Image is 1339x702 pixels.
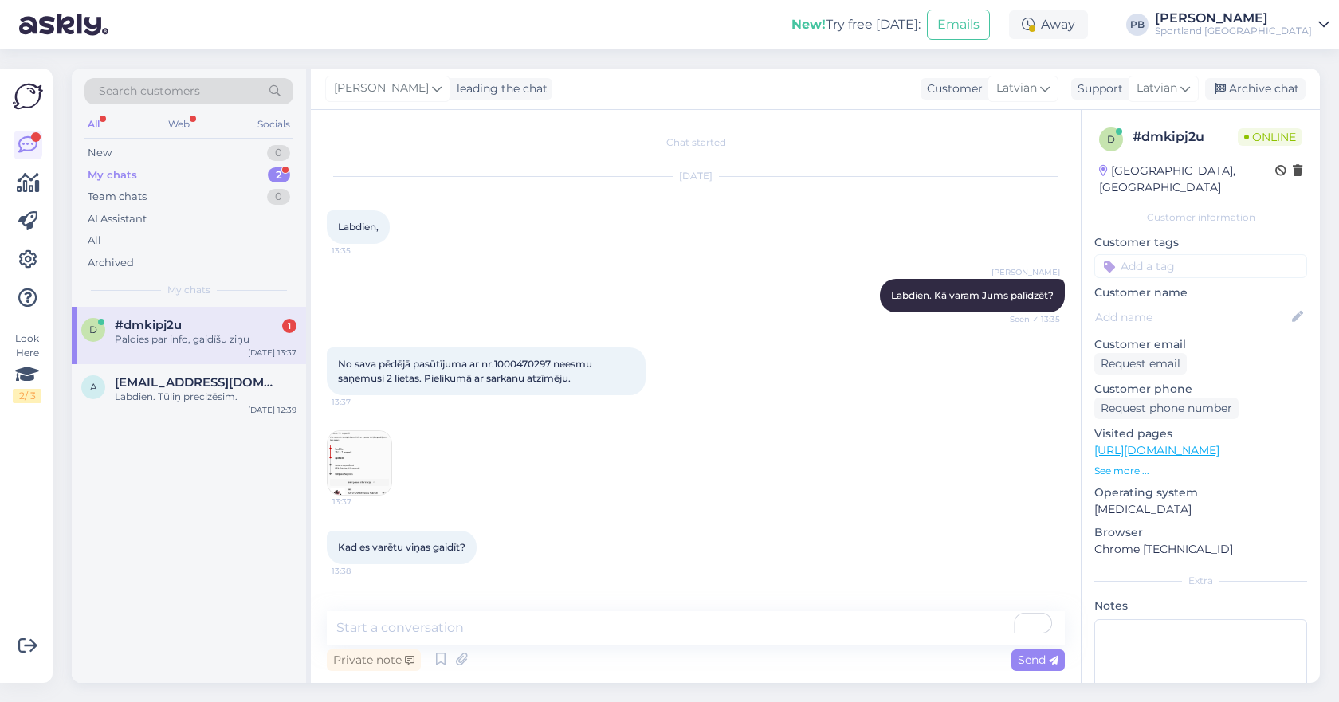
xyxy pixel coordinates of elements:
div: PB [1126,14,1149,36]
div: 0 [267,145,290,161]
span: Send [1018,653,1058,667]
div: Support [1071,80,1123,97]
p: Browser [1094,524,1307,541]
textarea: To enrich screen reader interactions, please activate Accessibility in Grammarly extension settings [327,611,1065,645]
span: My chats [167,283,210,297]
input: Add name [1095,308,1289,326]
div: My chats [88,167,137,183]
p: Visited pages [1094,426,1307,442]
div: Request phone number [1094,398,1239,419]
div: AI Assistant [88,211,147,227]
div: Look Here [13,331,41,403]
div: Web [165,114,193,135]
div: leading the chat [450,80,548,97]
div: Away [1009,10,1088,39]
span: Latvian [996,80,1037,97]
div: Archive chat [1205,78,1306,100]
div: [DATE] 13:37 [248,347,296,359]
b: New! [791,17,826,32]
p: Customer email [1094,336,1307,353]
p: See more ... [1094,464,1307,478]
a: [URL][DOMAIN_NAME] [1094,443,1219,457]
div: All [84,114,103,135]
p: Customer name [1094,284,1307,301]
span: [PERSON_NAME] [334,80,429,97]
div: Customer information [1094,210,1307,225]
div: 0 [267,189,290,205]
span: Online [1238,128,1302,146]
span: [PERSON_NAME] [991,266,1060,278]
span: #dmkipj2u [115,318,182,332]
span: Labdien, [338,221,379,233]
div: [PERSON_NAME] [1155,12,1312,25]
span: Seen ✓ 13:35 [1000,313,1060,325]
p: Customer tags [1094,234,1307,251]
div: Archived [88,255,134,271]
div: Socials [254,114,293,135]
div: Customer [921,80,983,97]
div: Private note [327,649,421,671]
button: Emails [927,10,990,40]
span: 13:35 [332,245,391,257]
div: Extra [1094,574,1307,588]
div: [DATE] [327,169,1065,183]
div: Try free [DATE]: [791,15,921,34]
span: 13:37 [332,496,392,508]
p: Chrome [TECHNICAL_ID] [1094,541,1307,558]
div: 2 / 3 [13,389,41,403]
div: Team chats [88,189,147,205]
div: 2 [268,167,290,183]
p: [MEDICAL_DATA] [1094,501,1307,518]
span: Latvian [1137,80,1177,97]
div: Chat started [327,135,1065,150]
div: New [88,145,112,161]
a: [PERSON_NAME]Sportland [GEOGRAPHIC_DATA] [1155,12,1329,37]
div: Sportland [GEOGRAPHIC_DATA] [1155,25,1312,37]
span: aliseklinta.broka@gmail.com [115,375,281,390]
span: a [90,381,97,393]
span: d [89,324,97,335]
div: [DATE] 12:39 [248,404,296,416]
img: Askly Logo [13,81,43,112]
span: Kad es varētu viņas gaidīt? [338,541,465,553]
div: All [88,233,101,249]
span: 13:38 [332,565,391,577]
span: No sava pēdējā pasūtījuma ar nr.1000470297 neesmu saņemusi 2 lietas. Pielikumā ar sarkanu atzīmēju. [338,358,595,384]
span: Labdien. Kā varam Jums palīdzēt? [891,289,1054,301]
div: # dmkipj2u [1133,127,1238,147]
span: d [1107,133,1115,145]
div: Request email [1094,353,1187,375]
div: Paldies par info, gaidīšu ziņu [115,332,296,347]
img: Attachment [328,431,391,495]
span: 13:37 [332,396,391,408]
div: [GEOGRAPHIC_DATA], [GEOGRAPHIC_DATA] [1099,163,1275,196]
p: Customer phone [1094,381,1307,398]
span: Search customers [99,83,200,100]
div: 1 [282,319,296,333]
div: Labdien. Tūliņ precizēsim. [115,390,296,404]
p: Operating system [1094,484,1307,501]
input: Add a tag [1094,254,1307,278]
p: Notes [1094,598,1307,614]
